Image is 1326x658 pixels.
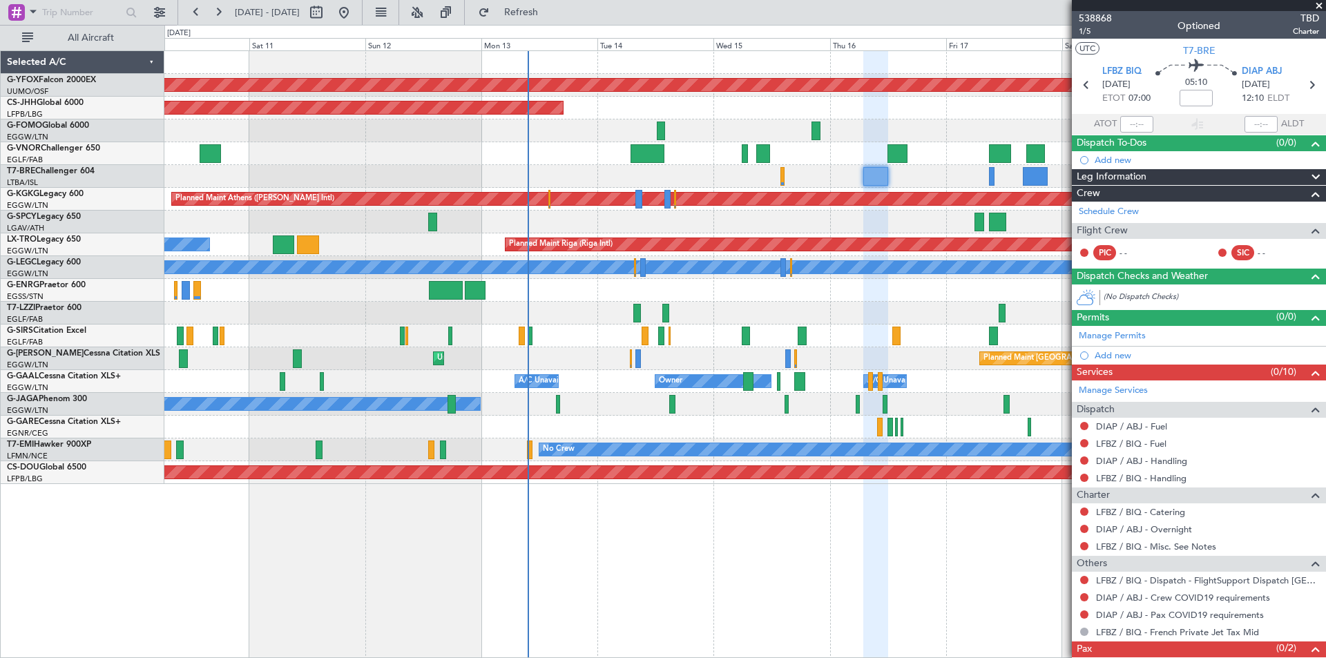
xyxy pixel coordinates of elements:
[7,99,37,107] span: CS-JHH
[946,38,1062,50] div: Fri 17
[472,1,555,23] button: Refresh
[713,38,829,50] div: Wed 15
[1102,92,1125,106] span: ETOT
[7,144,41,153] span: G-VNOR
[1102,65,1142,79] span: LFBZ BIQ
[1096,438,1166,449] a: LFBZ / BIQ - Fuel
[7,349,160,358] a: G-[PERSON_NAME]Cessna Citation XLS
[249,38,365,50] div: Sat 11
[7,144,100,153] a: G-VNORChallenger 650
[7,213,37,221] span: G-SPCY
[7,155,43,165] a: EGLF/FAB
[7,190,84,198] a: G-KGKGLegacy 600
[867,371,925,391] div: A/C Unavailable
[7,269,48,279] a: EGGW/LTN
[7,383,48,393] a: EGGW/LTN
[7,441,91,449] a: T7-EMIHawker 900XP
[7,200,48,211] a: EGGW/LTN
[1079,205,1139,219] a: Schedule Crew
[1079,11,1112,26] span: 538868
[7,395,87,403] a: G-JAGAPhenom 300
[1102,78,1131,92] span: [DATE]
[1183,43,1215,58] span: T7-BRE
[1094,117,1117,131] span: ATOT
[7,327,86,335] a: G-SIRSCitation Excel
[7,132,48,142] a: EGGW/LTN
[7,474,43,484] a: LFPB/LBG
[1242,78,1270,92] span: [DATE]
[1096,472,1186,484] a: LFBZ / BIQ - Handling
[1095,154,1319,166] div: Add new
[1178,19,1220,33] div: Optioned
[1096,592,1270,603] a: DIAP / ABJ - Crew COVID19 requirements
[509,234,613,255] div: Planned Maint Riga (Riga Intl)
[1104,291,1326,306] div: (No Dispatch Checks)
[7,122,42,130] span: G-FOMO
[1276,309,1296,324] span: (0/0)
[7,281,86,289] a: G-ENRGPraetor 600
[7,246,48,256] a: EGGW/LTN
[42,2,122,23] input: Trip Number
[1258,246,1289,259] div: - -
[7,76,39,84] span: G-YFOX
[1077,487,1110,503] span: Charter
[1128,92,1151,106] span: 07:00
[7,167,35,175] span: T7-BRE
[1079,329,1146,343] a: Manage Permits
[659,371,682,391] div: Owner
[7,349,84,358] span: G-[PERSON_NAME]
[1096,455,1187,467] a: DIAP / ABJ - Handling
[1242,65,1282,79] span: DIAP ABJ
[1096,574,1319,586] a: LFBZ / BIQ - Dispatch - FlightSupport Dispatch [GEOGRAPHIC_DATA]
[1075,42,1099,55] button: UTC
[175,188,334,209] div: Planned Maint Athens ([PERSON_NAME] Intl)
[1185,76,1207,90] span: 05:10
[1095,349,1319,361] div: Add new
[7,190,39,198] span: G-KGKG
[597,38,713,50] div: Tue 14
[7,441,34,449] span: T7-EMI
[7,372,39,380] span: G-GAAL
[1271,365,1296,379] span: (0/10)
[1077,310,1109,326] span: Permits
[1276,135,1296,150] span: (0/0)
[1077,223,1128,239] span: Flight Crew
[1077,169,1146,185] span: Leg Information
[1242,92,1264,106] span: 12:10
[1096,420,1167,432] a: DIAP / ABJ - Fuel
[1077,186,1100,202] span: Crew
[7,314,43,325] a: EGLF/FAB
[983,348,1201,369] div: Planned Maint [GEOGRAPHIC_DATA] ([GEOGRAPHIC_DATA])
[7,86,48,97] a: UUMO/OSF
[1077,135,1146,151] span: Dispatch To-Dos
[1096,541,1216,552] a: LFBZ / BIQ - Misc. See Notes
[365,38,481,50] div: Sun 12
[7,76,96,84] a: G-YFOXFalcon 2000EX
[1231,245,1254,260] div: SIC
[1079,384,1148,398] a: Manage Services
[7,451,48,461] a: LFMN/NCE
[1293,26,1319,37] span: Charter
[7,304,81,312] a: T7-LZZIPraetor 600
[7,327,33,335] span: G-SIRS
[1077,365,1113,380] span: Services
[7,418,39,426] span: G-GARE
[1096,523,1192,535] a: DIAP / ABJ - Overnight
[7,99,84,107] a: CS-JHHGlobal 6000
[1281,117,1304,131] span: ALDT
[7,463,39,472] span: CS-DOU
[7,360,48,370] a: EGGW/LTN
[7,405,48,416] a: EGGW/LTN
[1062,38,1178,50] div: Sat 18
[437,348,664,369] div: Unplanned Maint [GEOGRAPHIC_DATA] ([GEOGRAPHIC_DATA])
[7,291,44,302] a: EGSS/STN
[7,213,81,221] a: G-SPCYLegacy 650
[1096,626,1259,638] a: LFBZ / BIQ - French Private Jet Tax Mid
[7,418,121,426] a: G-GARECessna Citation XLS+
[7,372,121,380] a: G-GAALCessna Citation XLS+
[7,428,48,438] a: EGNR/CEG
[830,38,946,50] div: Thu 16
[1293,11,1319,26] span: TBD
[15,27,150,49] button: All Aircraft
[7,258,81,267] a: G-LEGCLegacy 600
